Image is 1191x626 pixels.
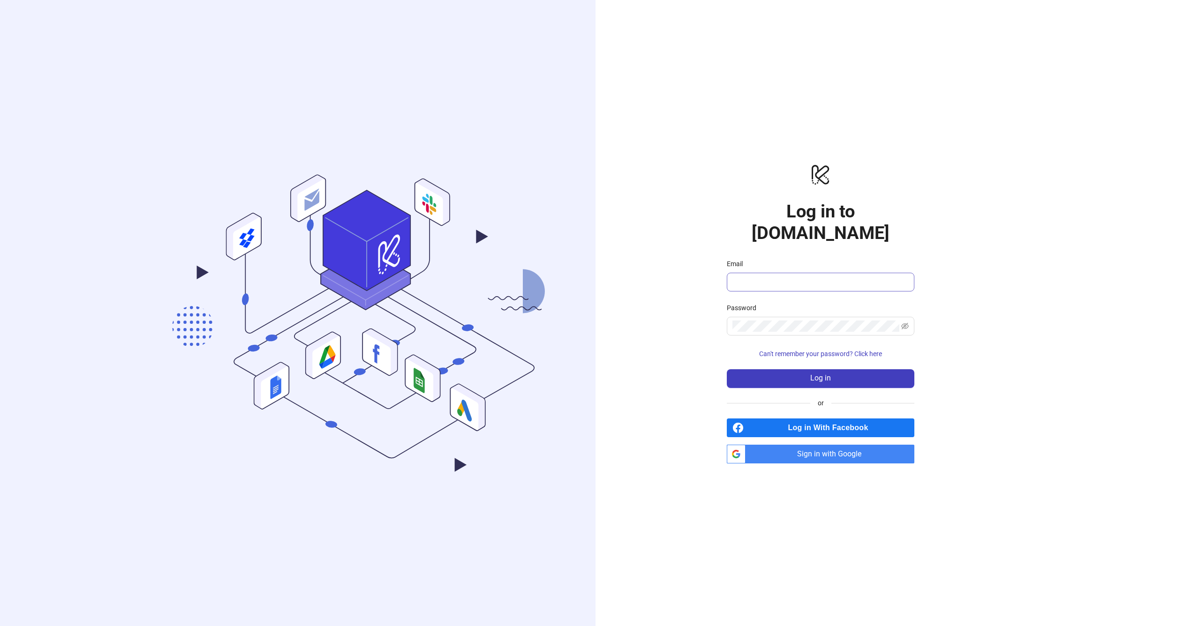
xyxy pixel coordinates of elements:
a: Sign in with Google [727,445,914,463]
span: Can't remember your password? Click here [759,350,882,358]
button: Can't remember your password? Click here [727,347,914,362]
span: Log in [810,374,831,382]
button: Log in [727,369,914,388]
span: or [810,398,831,408]
a: Log in With Facebook [727,418,914,437]
input: Email [732,276,907,288]
label: Password [727,303,762,313]
label: Email [727,259,749,269]
h1: Log in to [DOMAIN_NAME] [727,201,914,244]
span: eye-invisible [901,322,909,330]
span: Sign in with Google [749,445,914,463]
span: Log in With Facebook [747,418,914,437]
input: Password [732,320,899,332]
a: Can't remember your password? Click here [727,350,914,358]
